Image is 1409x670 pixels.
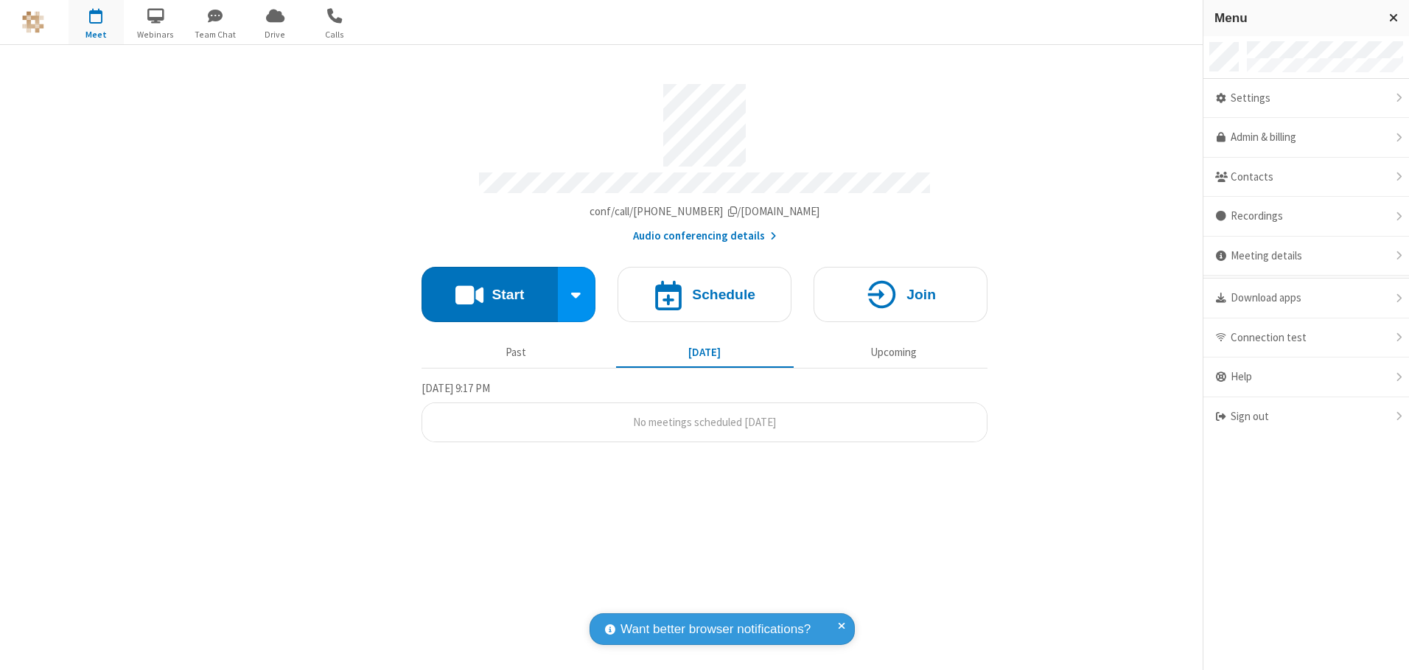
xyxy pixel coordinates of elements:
span: Copy my meeting room link [590,204,820,218]
button: Upcoming [805,338,982,366]
h4: Start [492,287,524,301]
section: Today's Meetings [422,380,987,443]
div: Meeting details [1203,237,1409,276]
span: Meet [69,28,124,41]
span: Drive [248,28,303,41]
button: Start [422,267,558,322]
button: Schedule [618,267,791,322]
div: Download apps [1203,279,1409,318]
span: Webinars [128,28,183,41]
span: No meetings scheduled [DATE] [633,415,776,429]
button: Past [427,338,605,366]
div: Connection test [1203,318,1409,358]
h4: Schedule [692,287,755,301]
button: Join [814,267,987,322]
span: [DATE] 9:17 PM [422,381,490,395]
h4: Join [906,287,936,301]
span: Calls [307,28,363,41]
img: QA Selenium DO NOT DELETE OR CHANGE [22,11,44,33]
section: Account details [422,73,987,245]
div: Help [1203,357,1409,397]
button: Copy my meeting room linkCopy my meeting room link [590,203,820,220]
div: Contacts [1203,158,1409,198]
a: Admin & billing [1203,118,1409,158]
button: Audio conferencing details [633,228,777,245]
div: Start conference options [558,267,596,322]
span: Team Chat [188,28,243,41]
div: Sign out [1203,397,1409,436]
div: Settings [1203,79,1409,119]
h3: Menu [1214,11,1376,25]
button: [DATE] [616,338,794,366]
div: Recordings [1203,197,1409,237]
span: Want better browser notifications? [620,620,811,639]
